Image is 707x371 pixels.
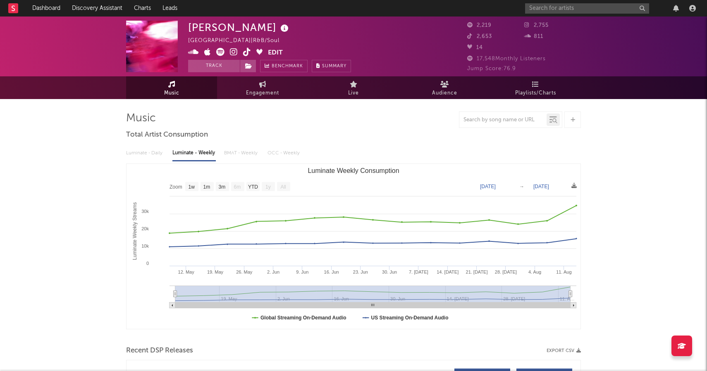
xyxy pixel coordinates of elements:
text: [DATE] [533,184,549,189]
text: 12. May [178,269,195,274]
span: 2,653 [467,34,492,39]
button: Summary [312,60,351,72]
text: 28. [DATE] [495,269,517,274]
text: → [519,184,524,189]
span: Total Artist Consumption [126,130,208,140]
text: 20k [141,226,149,231]
span: 811 [524,34,543,39]
span: 2,219 [467,23,492,28]
text: 7. [DATE] [409,269,428,274]
text: YTD [248,184,258,190]
a: Benchmark [260,60,308,72]
span: 2,755 [524,23,549,28]
input: Search by song name or URL [459,117,547,123]
text: 16. Jun [324,269,339,274]
text: 14. [DATE] [437,269,459,274]
span: Recent DSP Releases [126,346,193,356]
text: All [280,184,286,190]
span: Benchmark [272,61,303,71]
text: 10k [141,243,149,248]
svg: Luminate Weekly Consumption [127,164,580,329]
button: Edit [268,48,283,58]
span: 14 [467,45,483,50]
span: Playlists/Charts [515,88,556,98]
a: Audience [399,76,490,99]
text: 30k [141,209,149,214]
text: 21. [DATE] [466,269,488,274]
text: Global Streaming On-Demand Audio [260,315,346,321]
text: US Streaming On-Demand Audio [371,315,449,321]
text: 23. Jun [353,269,368,274]
text: 3m [219,184,226,190]
text: 11. Aug [556,269,571,274]
text: [DATE] [480,184,496,189]
text: 19. May [207,269,224,274]
button: Export CSV [547,348,581,353]
span: Audience [432,88,457,98]
span: Engagement [246,88,279,98]
a: Playlists/Charts [490,76,581,99]
div: Luminate - Weekly [172,146,216,160]
div: [PERSON_NAME] [188,21,291,34]
text: 26. May [236,269,253,274]
div: [GEOGRAPHIC_DATA] | R&B/Soul [188,36,289,46]
text: 6m [234,184,241,190]
span: Music [164,88,179,98]
text: 1m [203,184,210,190]
text: 9. Jun [296,269,308,274]
text: 30. Jun [382,269,397,274]
a: Live [308,76,399,99]
a: Music [126,76,217,99]
text: 11. A… [560,296,575,301]
text: 0 [146,261,149,266]
text: 1y [265,184,271,190]
a: Engagement [217,76,308,99]
span: Live [348,88,359,98]
text: Zoom [170,184,182,190]
text: 1w [189,184,195,190]
text: 2. Jun [267,269,279,274]
text: 4. Aug [528,269,541,274]
button: Track [188,60,240,72]
span: Jump Score: 76.9 [467,66,516,71]
text: Luminate Weekly Consumption [308,167,399,174]
span: Summary [322,64,346,69]
text: Luminate Weekly Streams [132,202,138,260]
input: Search for artists [525,3,649,14]
span: 17,548 Monthly Listeners [467,56,546,61]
